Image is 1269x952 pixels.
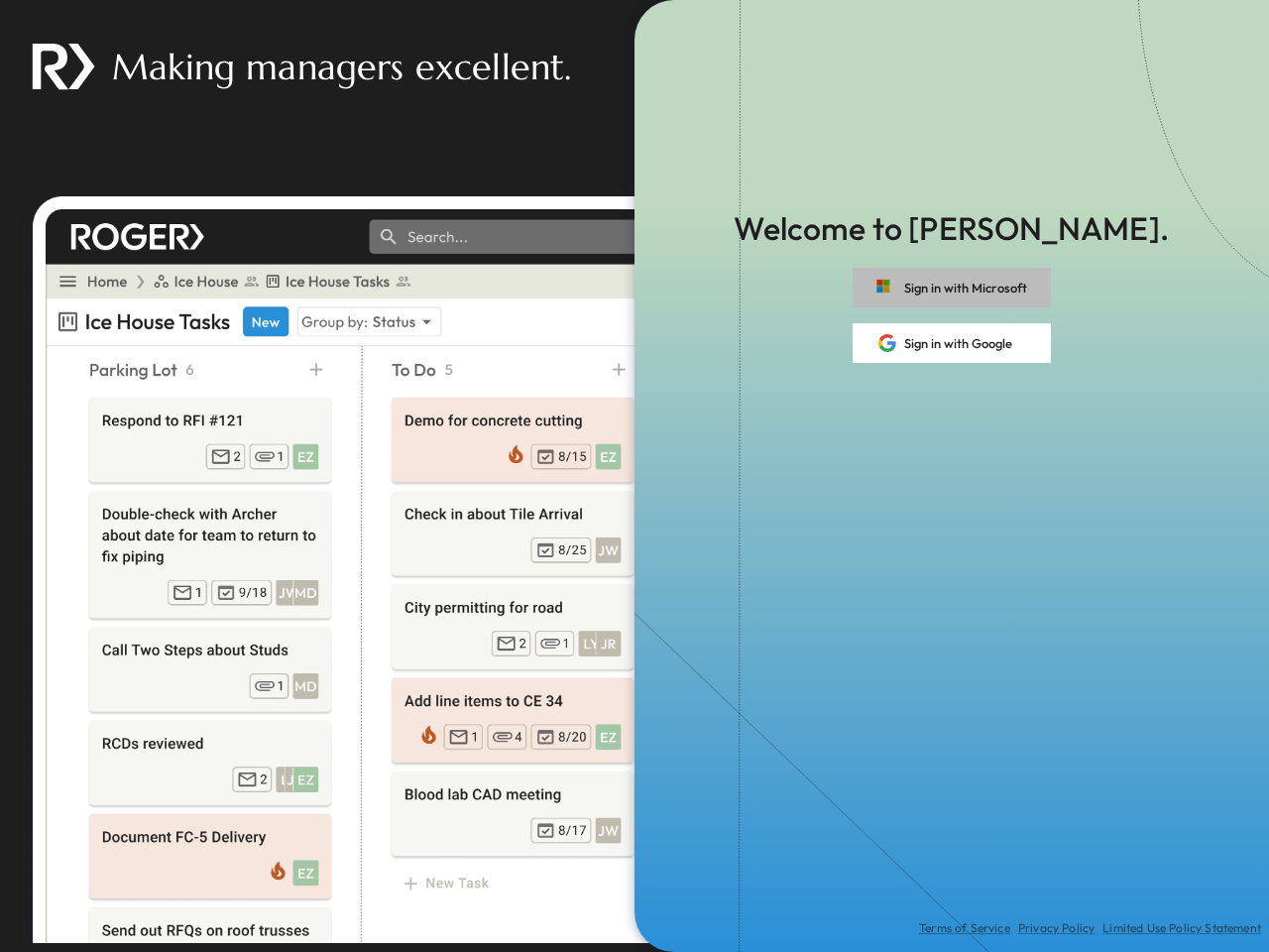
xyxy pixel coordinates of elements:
p: Making managers excellent. [112,42,571,92]
a: Terms of Service [919,920,1010,936]
button: Sign in with Google [853,323,1051,363]
a: Privacy Policy [1018,920,1095,936]
button: Sign in with Microsoft [853,268,1051,307]
p: Welcome to [PERSON_NAME]. [734,206,1169,252]
a: Limited Use Policy Statement [1102,920,1261,936]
